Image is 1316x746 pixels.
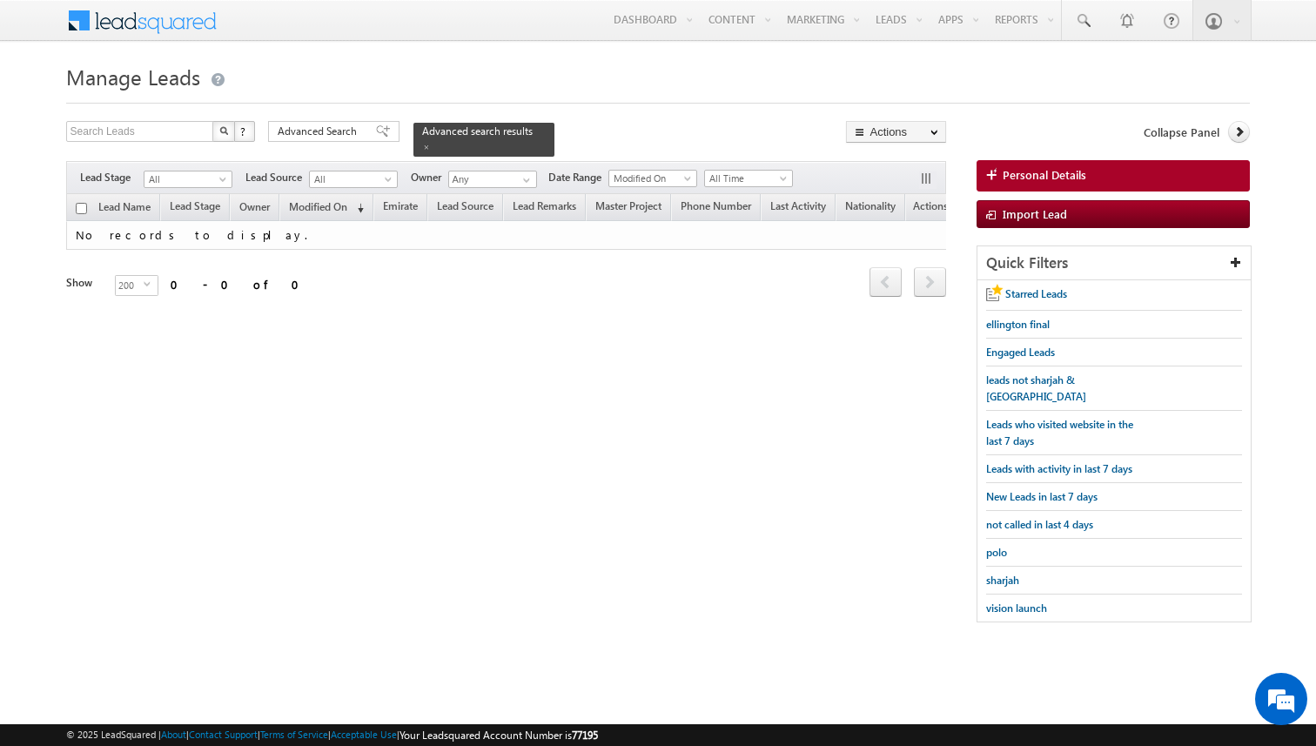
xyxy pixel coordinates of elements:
a: Modified On [608,170,697,187]
span: Owner [411,170,448,185]
a: next [914,269,946,297]
span: Master Project [595,199,661,212]
a: Acceptable Use [331,729,397,740]
span: 77195 [572,729,598,742]
span: Lead Remarks [513,199,576,212]
a: Nationality [836,197,904,219]
span: All [310,171,393,187]
span: Nationality [845,199,896,212]
span: Import Lead [1003,206,1067,221]
span: 200 [116,276,144,295]
a: Contact Support [189,729,258,740]
a: Phone Number [672,197,760,219]
span: All Time [705,171,788,186]
td: No records to display. [66,221,967,250]
span: Manage Leads [66,63,200,91]
span: All [144,171,227,187]
span: Modified On [609,171,692,186]
span: not called in last 4 days [986,518,1093,531]
span: Your Leadsquared Account Number is [399,729,598,742]
span: Emirate [383,199,418,212]
span: New Leads in last 7 days [986,490,1098,503]
span: Leads who visited website in the last 7 days [986,418,1133,447]
span: Personal Details [1003,167,1086,183]
a: Modified On (sorted descending) [280,197,373,219]
a: Lead Name [90,198,159,220]
span: Advanced Search [278,124,362,139]
div: Quick Filters [977,246,1251,280]
a: prev [869,269,902,297]
a: Master Project [587,197,670,219]
a: About [161,729,186,740]
a: Lead Source [428,197,502,219]
span: Leads with activity in last 7 days [986,462,1132,475]
span: vision launch [986,602,1047,615]
a: All [144,171,232,188]
span: sharjah [986,574,1019,587]
a: Emirate [374,197,426,219]
button: Actions [846,121,946,143]
span: © 2025 LeadSquared | | | | | [66,727,598,743]
a: Terms of Service [260,729,328,740]
span: select [144,280,158,288]
a: Last Activity [762,197,835,219]
div: 0 - 0 of 0 [171,274,310,294]
span: Lead Stage [80,170,144,185]
input: Check all records [76,203,87,214]
span: ellington final [986,318,1050,331]
span: Advanced search results [422,124,533,138]
a: All [309,171,398,188]
a: All Time [704,170,793,187]
span: ? [240,124,248,138]
input: Type to Search [448,171,537,188]
span: next [914,267,946,297]
img: Search [219,126,228,135]
span: Owner [239,200,270,213]
span: Lead Stage [170,199,220,212]
span: Date Range [548,170,608,185]
div: Show [66,275,101,291]
span: Lead Source [245,170,309,185]
a: Personal Details [977,160,1250,192]
span: (sorted descending) [350,201,364,215]
span: Collapse Panel [1144,124,1219,140]
span: Modified On [289,200,347,213]
a: Lead Stage [161,197,229,219]
span: polo [986,546,1007,559]
span: leads not sharjah & [GEOGRAPHIC_DATA] [986,373,1086,403]
span: Actions [906,197,948,219]
span: Lead Source [437,199,493,212]
button: ? [234,121,255,142]
a: Lead Remarks [504,197,585,219]
span: Engaged Leads [986,346,1055,359]
a: Show All Items [514,171,535,189]
span: prev [869,267,902,297]
span: Phone Number [681,199,751,212]
span: Starred Leads [1005,287,1067,300]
